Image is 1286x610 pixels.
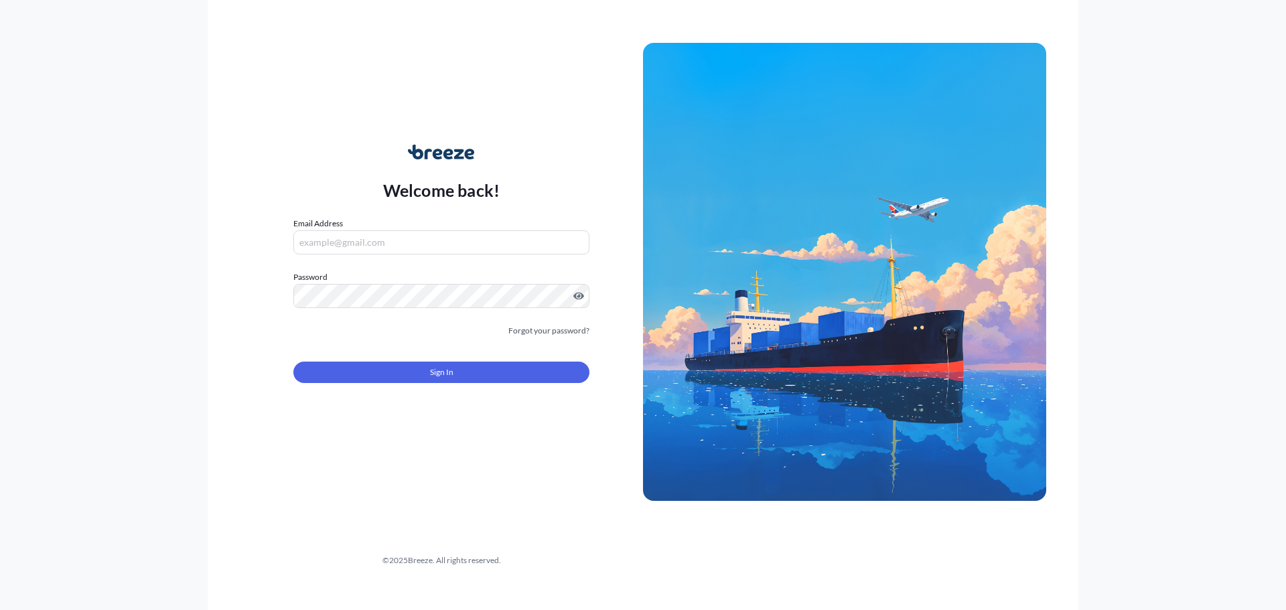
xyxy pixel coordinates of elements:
button: Show password [573,291,584,301]
img: Ship illustration [643,43,1046,501]
p: Welcome back! [383,179,500,201]
label: Email Address [293,217,343,230]
span: Sign In [430,366,453,379]
button: Sign In [293,362,589,383]
a: Forgot your password? [508,324,589,337]
input: example@gmail.com [293,230,589,254]
label: Password [293,271,589,284]
div: © 2025 Breeze. All rights reserved. [240,554,643,567]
